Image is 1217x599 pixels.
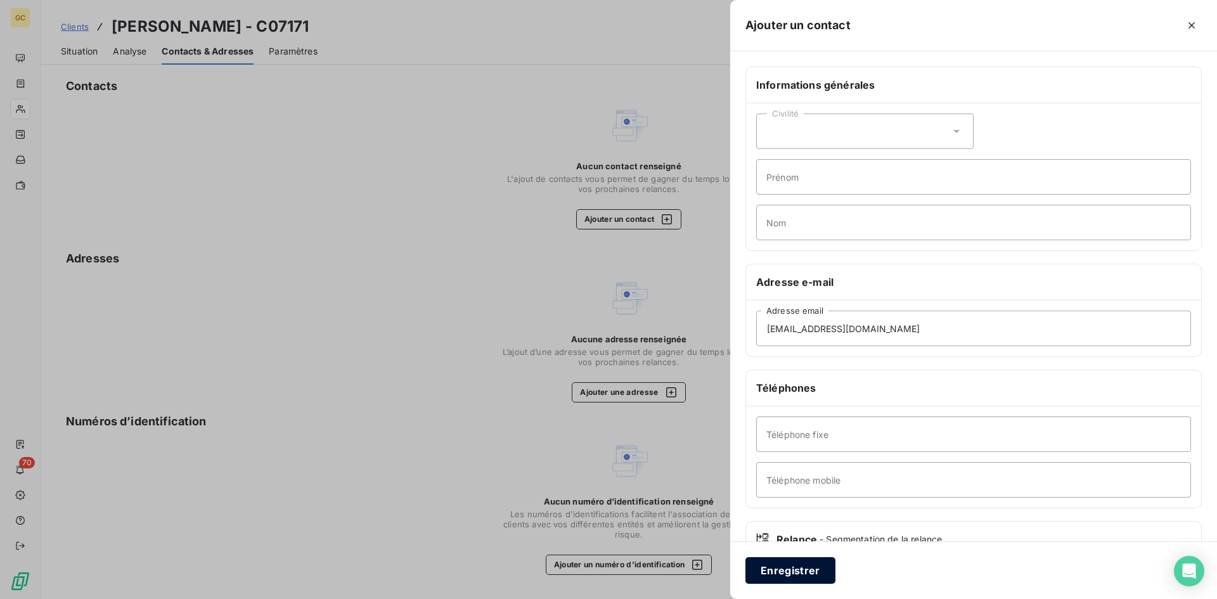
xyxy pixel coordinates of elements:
button: Enregistrer [745,557,835,584]
input: placeholder [756,159,1191,195]
h6: Adresse e-mail [756,274,1191,290]
input: placeholder [756,462,1191,498]
h6: Informations générales [756,77,1191,93]
input: placeholder [756,416,1191,452]
h5: Ajouter un contact [745,16,851,34]
input: placeholder [756,205,1191,240]
input: placeholder [756,311,1191,346]
div: Open Intercom Messenger [1174,556,1204,586]
h6: Téléphones [756,380,1191,396]
div: Relance [756,532,1191,547]
span: - Segmentation de la relance [820,533,942,546]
